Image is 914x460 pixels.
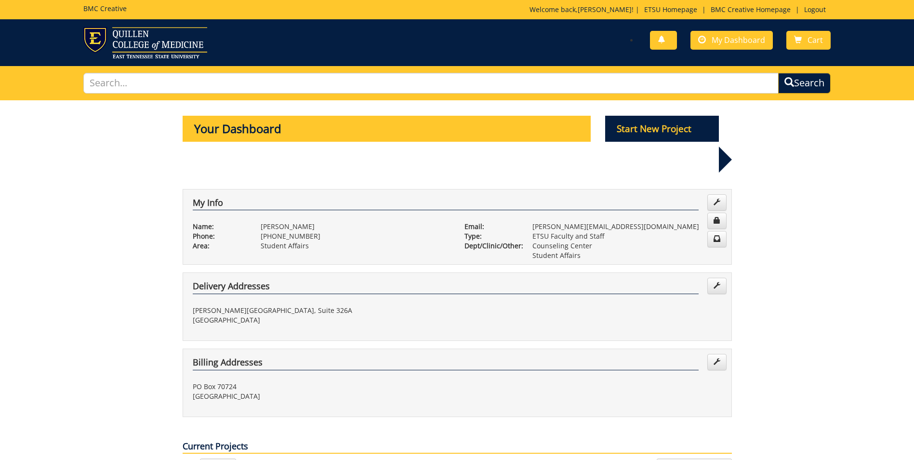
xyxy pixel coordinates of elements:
[261,241,450,251] p: Student Affairs
[193,222,246,231] p: Name:
[193,282,699,294] h4: Delivery Addresses
[83,73,779,94] input: Search...
[690,31,773,50] a: My Dashboard
[83,5,127,12] h5: BMC Creative
[532,241,722,251] p: Counseling Center
[808,35,823,45] span: Cart
[578,5,632,14] a: [PERSON_NAME]
[706,5,795,14] a: BMC Creative Homepage
[183,116,591,142] p: Your Dashboard
[778,73,831,94] button: Search
[707,354,727,370] a: Edit Addresses
[530,5,831,14] p: Welcome back, ! | | |
[639,5,702,14] a: ETSU Homepage
[532,222,722,231] p: [PERSON_NAME][EMAIL_ADDRESS][DOMAIN_NAME]
[193,231,246,241] p: Phone:
[799,5,831,14] a: Logout
[193,241,246,251] p: Area:
[707,231,727,247] a: Change Communication Preferences
[83,27,207,58] img: ETSU logo
[193,306,450,315] p: [PERSON_NAME][GEOGRAPHIC_DATA], Suite 326A
[707,278,727,294] a: Edit Addresses
[261,231,450,241] p: [PHONE_NUMBER]
[464,231,518,241] p: Type:
[707,194,727,211] a: Edit Info
[786,31,831,50] a: Cart
[532,251,722,260] p: Student Affairs
[605,125,719,134] a: Start New Project
[605,116,719,142] p: Start New Project
[464,222,518,231] p: Email:
[193,315,450,325] p: [GEOGRAPHIC_DATA]
[183,440,732,454] p: Current Projects
[532,231,722,241] p: ETSU Faculty and Staff
[193,382,450,392] p: PO Box 70724
[193,392,450,401] p: [GEOGRAPHIC_DATA]
[464,241,518,251] p: Dept/Clinic/Other:
[261,222,450,231] p: [PERSON_NAME]
[707,213,727,229] a: Change Password
[712,35,765,45] span: My Dashboard
[193,198,699,211] h4: My Info
[193,358,699,370] h4: Billing Addresses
